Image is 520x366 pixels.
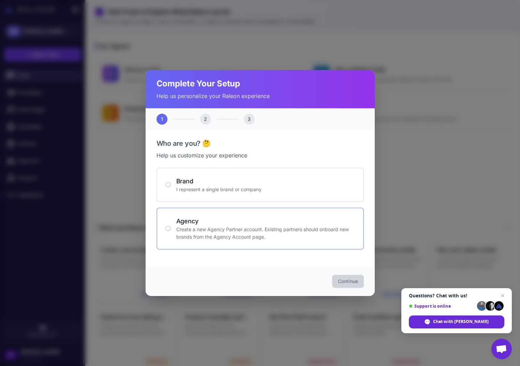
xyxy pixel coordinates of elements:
h3: Who are you? 🤔 [157,138,364,149]
p: Create a new Agency Partner account. Existing partners should onboard new brands from the Agency ... [176,226,355,241]
h2: Complete Your Setup [157,78,364,89]
p: I represent a single brand or company [176,186,355,193]
button: Continue [332,275,364,288]
span: Questions? Chat with us! [409,293,504,298]
span: Continue [338,278,358,285]
h4: Agency [176,216,355,226]
h4: Brand [176,177,355,186]
p: Help us customize your experience [157,151,364,159]
div: 2 [200,114,211,125]
div: 1 [157,114,167,125]
div: 3 [244,114,255,125]
span: Close chat [499,292,507,300]
div: Chat with Raleon [409,315,504,328]
span: Chat with [PERSON_NAME] [433,319,489,325]
div: Open chat [491,339,512,359]
span: Support is online [409,304,475,309]
p: Help us personalize your Raleon experience [157,92,364,100]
